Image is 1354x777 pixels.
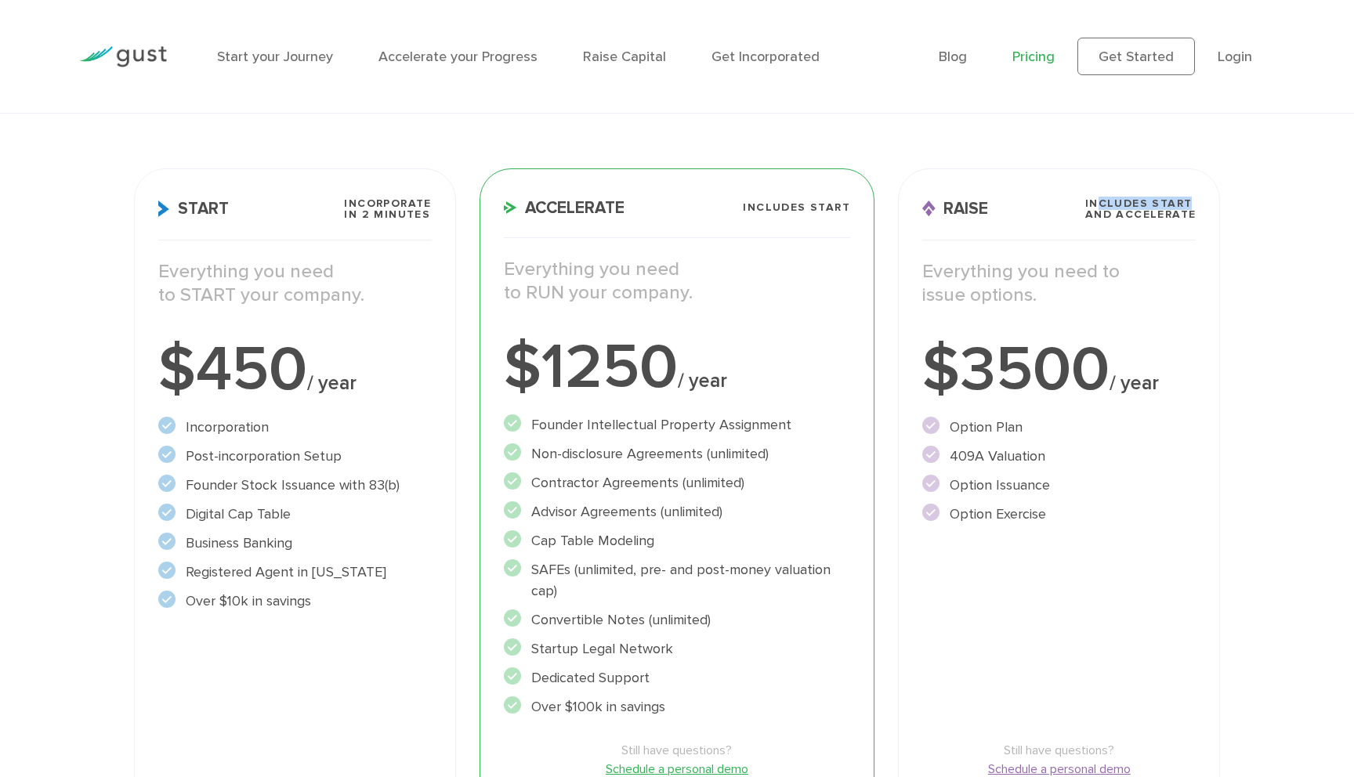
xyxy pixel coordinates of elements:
[504,559,850,602] li: SAFEs (unlimited, pre- and post-money valuation cap)
[158,201,229,217] span: Start
[344,198,431,220] span: Incorporate in 2 Minutes
[743,202,850,213] span: Includes START
[504,501,850,522] li: Advisor Agreements (unlimited)
[1110,371,1159,395] span: / year
[158,475,432,496] li: Founder Stock Issuance with 83(b)
[922,201,988,217] span: Raise
[504,336,850,399] div: $1250
[158,504,432,525] li: Digital Cap Table
[1218,49,1252,65] a: Login
[158,201,170,217] img: Start Icon X2
[678,369,727,392] span: / year
[158,533,432,554] li: Business Banking
[307,371,357,395] span: / year
[922,504,1196,525] li: Option Exercise
[504,258,850,305] p: Everything you need to RUN your company.
[504,472,850,493] li: Contractor Agreements (unlimited)
[504,741,850,760] span: Still have questions?
[922,201,936,217] img: Raise Icon
[1077,38,1195,75] a: Get Started
[504,200,625,216] span: Accelerate
[158,338,432,401] div: $450
[504,609,850,631] li: Convertible Notes (unlimited)
[504,201,517,214] img: Accelerate Icon
[922,338,1196,401] div: $3500
[158,562,432,583] li: Registered Agent in [US_STATE]
[504,696,850,717] li: Over $100k in savings
[378,49,538,65] a: Accelerate your Progress
[711,49,820,65] a: Get Incorporated
[504,667,850,688] li: Dedicated Support
[1085,198,1197,220] span: Includes START and ACCELERATE
[504,638,850,660] li: Startup Legal Network
[583,49,666,65] a: Raise Capital
[504,414,850,435] li: Founder Intellectual Property Assignment
[158,260,432,307] p: Everything you need to START your company.
[217,49,333,65] a: Start your Journey
[922,475,1196,496] li: Option Issuance
[158,591,432,612] li: Over $10k in savings
[504,443,850,464] li: Non-disclosure Agreements (unlimited)
[79,46,167,67] img: Gust Logo
[922,260,1196,307] p: Everything you need to issue options.
[158,417,432,438] li: Incorporation
[158,446,432,467] li: Post-incorporation Setup
[922,417,1196,438] li: Option Plan
[922,446,1196,467] li: 409A Valuation
[1012,49,1055,65] a: Pricing
[939,49,967,65] a: Blog
[922,741,1196,760] span: Still have questions?
[504,530,850,551] li: Cap Table Modeling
